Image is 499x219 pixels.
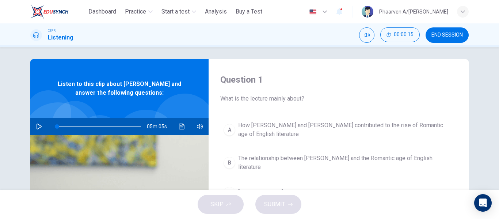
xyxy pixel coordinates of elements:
[220,94,457,103] span: What is the lecture mainly about?
[48,33,73,42] h1: Listening
[205,7,227,16] span: Analysis
[426,27,469,43] button: END SESSION
[359,27,374,43] div: Mute
[238,154,454,171] span: The relationship between [PERSON_NAME] and the Romantic age of English literature
[394,32,414,38] span: 00:00:15
[88,7,116,16] span: Dashboard
[220,184,457,202] button: C[PERSON_NAME] poems and life
[85,5,119,18] button: Dashboard
[220,74,457,86] h4: Question 1
[474,194,492,212] div: Open Intercom Messenger
[238,121,454,139] span: How [PERSON_NAME] and [PERSON_NAME] contributed to the rise of Romantic age of English literature
[147,118,173,135] span: 05m 05s
[30,4,69,19] img: ELTC logo
[379,7,448,16] div: Phaarven A/[PERSON_NAME]
[125,7,146,16] span: Practice
[362,6,373,18] img: Profile picture
[54,80,185,97] span: Listen to this clip about [PERSON_NAME] and answer the following questions:
[224,157,235,169] div: B
[380,27,420,42] button: 00:00:15
[224,124,235,136] div: A
[224,187,235,199] div: C
[431,32,463,38] span: END SESSION
[159,5,199,18] button: Start a test
[308,9,317,15] img: en
[238,188,323,197] span: [PERSON_NAME] poems and life
[233,5,265,18] button: Buy a Test
[202,5,230,18] button: Analysis
[30,4,85,19] a: ELTC logo
[236,7,262,16] span: Buy a Test
[176,118,188,135] button: Click to see the audio transcription
[161,7,190,16] span: Start a test
[220,118,457,142] button: AHow [PERSON_NAME] and [PERSON_NAME] contributed to the rise of Romantic age of English literature
[122,5,156,18] button: Practice
[220,151,457,175] button: BThe relationship between [PERSON_NAME] and the Romantic age of English literature
[380,27,420,43] div: Hide
[48,28,56,33] span: CEFR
